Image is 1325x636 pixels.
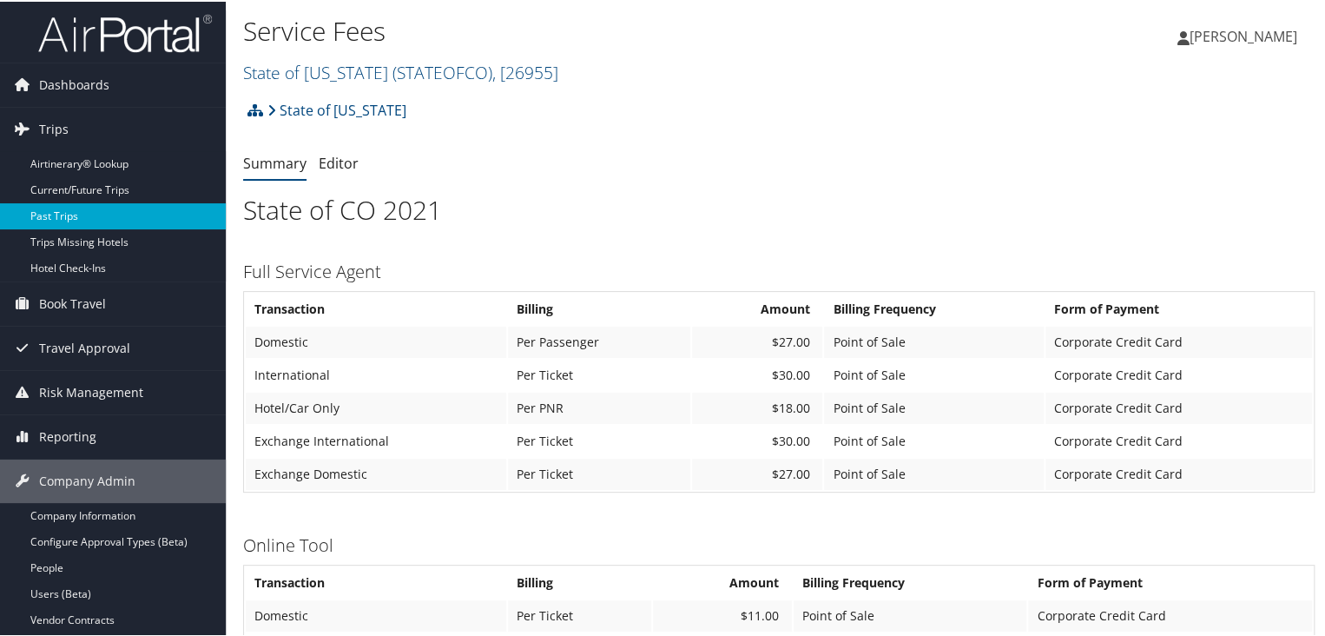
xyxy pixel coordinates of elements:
span: ( STATEOFCO ) [392,59,492,83]
img: airportal-logo.png [38,11,212,52]
td: Per Passenger [508,325,690,356]
td: Point of Sale [794,599,1026,630]
th: Billing Frequency [824,292,1043,323]
th: Transaction [246,566,506,597]
th: Billing [508,292,690,323]
td: Corporate Credit Card [1045,424,1312,455]
span: Trips [39,106,69,149]
td: Exchange International [246,424,506,455]
a: Editor [319,152,359,171]
th: Amount [653,566,791,597]
a: Summary [243,152,307,171]
td: Point of Sale [824,391,1043,422]
td: Corporate Credit Card [1045,391,1312,422]
a: [PERSON_NAME] [1177,9,1315,61]
td: Point of Sale [824,457,1043,488]
th: Billing [508,566,651,597]
td: $30.00 [692,358,822,389]
th: Billing Frequency [794,566,1026,597]
span: Book Travel [39,281,106,324]
th: Form of Payment [1045,292,1312,323]
td: $27.00 [692,325,822,356]
td: Per Ticket [508,424,690,455]
span: Risk Management [39,369,143,413]
span: Travel Approval [39,325,130,368]
td: Point of Sale [824,358,1043,389]
td: Domestic [246,599,506,630]
td: Hotel/Car Only [246,391,506,422]
td: Corporate Credit Card [1045,358,1312,389]
td: Per Ticket [508,457,690,488]
td: Per Ticket [508,599,651,630]
th: Transaction [246,292,506,323]
h1: State of CO 2021 [243,190,1315,227]
td: Exchange Domestic [246,457,506,488]
td: $18.00 [692,391,822,422]
td: Corporate Credit Card [1045,325,1312,356]
td: $11.00 [653,599,791,630]
span: Dashboards [39,62,109,105]
th: Amount [692,292,822,323]
td: International [246,358,506,389]
a: State of [US_STATE] [243,59,558,83]
span: , [ 26955 ] [492,59,558,83]
a: State of [US_STATE] [267,91,406,126]
span: [PERSON_NAME] [1190,25,1297,44]
td: Per Ticket [508,358,690,389]
td: Corporate Credit Card [1028,599,1312,630]
td: $30.00 [692,424,822,455]
span: Reporting [39,414,96,457]
td: Corporate Credit Card [1045,457,1312,488]
th: Form of Payment [1028,566,1312,597]
h1: Service Fees [243,11,958,48]
h3: Online Tool [243,532,1315,556]
span: Company Admin [39,458,135,501]
td: $27.00 [692,457,822,488]
h3: Full Service Agent [243,258,1315,282]
td: Per PNR [508,391,690,422]
td: Point of Sale [824,325,1043,356]
td: Domestic [246,325,506,356]
td: Point of Sale [824,424,1043,455]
